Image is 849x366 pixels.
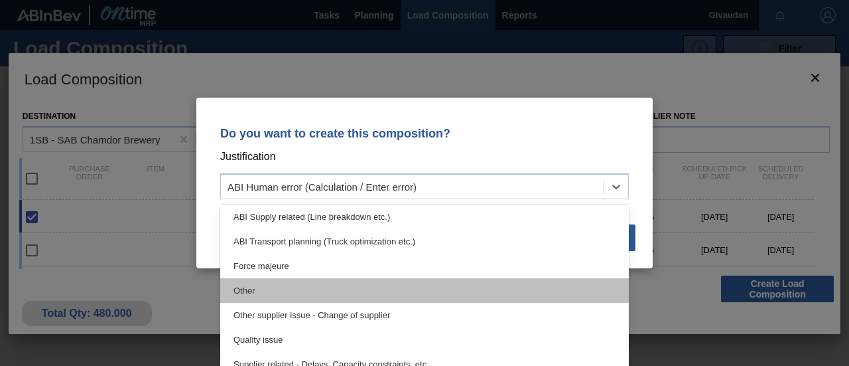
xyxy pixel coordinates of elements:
div: ABI Supply related (Line breakdown etc.) [220,205,629,229]
div: ABI Human error (Calculation / Enter error) [228,181,417,193]
div: Other supplier issue - Change of supplier [220,303,629,327]
p: Do you want to create this composition? [220,127,629,140]
p: Justification [220,148,629,165]
div: Force majeure [220,254,629,278]
div: ABI Transport planning (Truck optimization etc.) [220,229,629,254]
div: Other [220,278,629,303]
div: Quality issue [220,327,629,352]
